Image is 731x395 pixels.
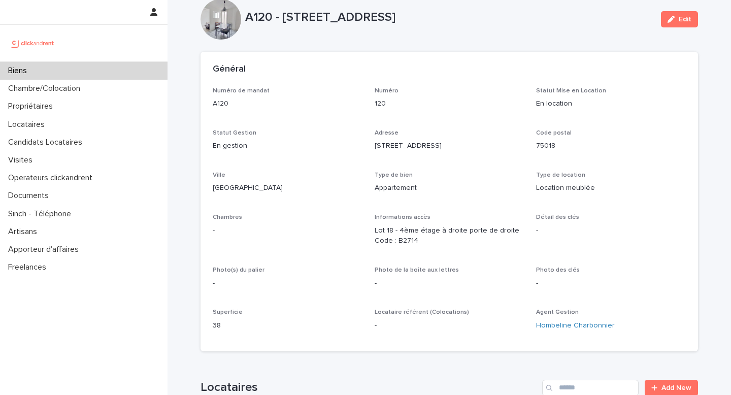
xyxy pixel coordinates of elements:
[245,10,653,25] p: A120 - [STREET_ADDRESS]
[536,320,615,331] a: Hombeline Charbonnier
[213,225,362,236] p: -
[4,209,79,219] p: Sinch - Téléphone
[536,225,686,236] p: -
[4,245,87,254] p: Apporteur d'affaires
[4,84,88,93] p: Chambre/Colocation
[661,384,691,391] span: Add New
[375,172,413,178] span: Type de bien
[375,98,524,109] p: 120
[536,98,686,109] p: En location
[213,98,362,109] p: A120
[4,66,35,76] p: Biens
[375,183,524,193] p: Appartement
[375,130,398,136] span: Adresse
[213,278,362,289] p: -
[375,320,524,331] p: -
[375,214,430,220] span: Informations accès
[375,141,524,151] p: [STREET_ADDRESS]
[4,262,54,272] p: Freelances
[4,191,57,201] p: Documents
[661,11,698,27] button: Edit
[4,120,53,129] p: Locataires
[4,227,45,237] p: Artisans
[201,380,538,395] h1: Locataires
[536,172,585,178] span: Type de location
[213,141,362,151] p: En gestion
[375,309,469,315] span: Locataire référent (Colocations)
[536,309,579,315] span: Agent Gestion
[213,320,362,331] p: 38
[213,267,264,273] span: Photo(s) du palier
[213,172,225,178] span: Ville
[8,33,57,53] img: UCB0brd3T0yccxBKYDjQ
[213,309,243,315] span: Superficie
[536,130,572,136] span: Code postal
[536,214,579,220] span: Détail des clés
[536,183,686,193] p: Location meublée
[375,88,398,94] span: Numéro
[536,267,580,273] span: Photo des clés
[679,16,691,23] span: Edit
[213,183,362,193] p: [GEOGRAPHIC_DATA]
[536,278,686,289] p: -
[213,130,256,136] span: Statut Gestion
[375,225,524,247] p: Lot 18 - 4ème étage à droite porte de droite Code : B2714
[375,267,459,273] span: Photo de la boîte aux lettres
[213,88,270,94] span: Numéro de mandat
[375,278,524,289] p: -
[536,88,606,94] span: Statut Mise en Location
[213,214,242,220] span: Chambres
[4,138,90,147] p: Candidats Locataires
[4,102,61,111] p: Propriétaires
[213,64,246,75] h2: Général
[4,155,41,165] p: Visites
[4,173,101,183] p: Operateurs clickandrent
[536,141,686,151] p: 75018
